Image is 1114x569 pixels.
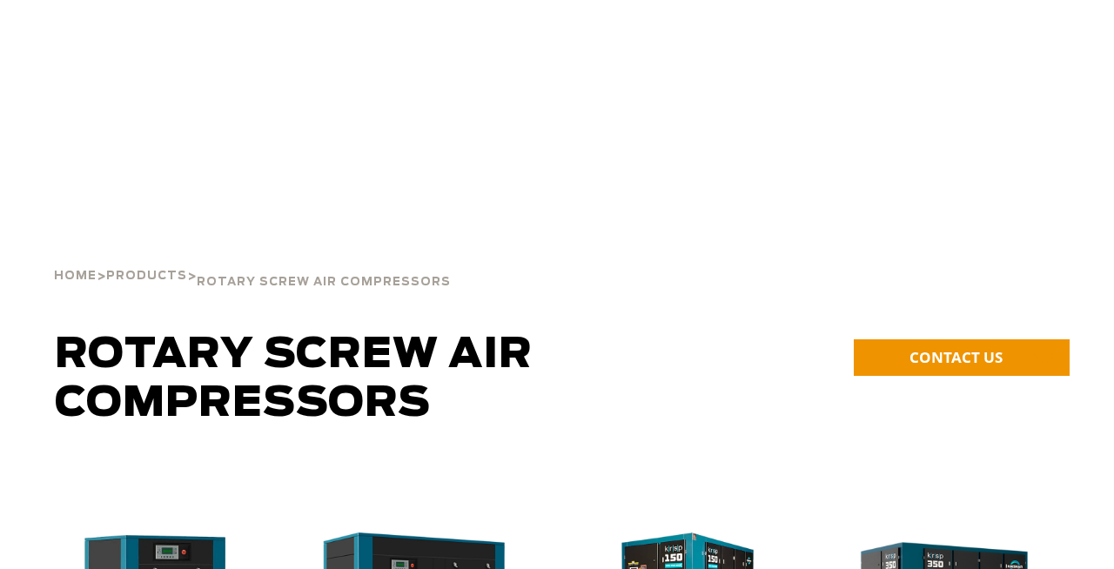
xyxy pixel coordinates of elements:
[854,339,1070,376] a: CONTACT US
[106,271,187,282] span: Products
[54,267,97,283] a: Home
[106,267,187,283] a: Products
[197,277,451,288] span: Rotary Screw Air Compressors
[54,271,97,282] span: Home
[55,334,533,425] span: Rotary Screw Air Compressors
[54,231,451,296] div: > >
[909,347,1003,367] span: CONTACT US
